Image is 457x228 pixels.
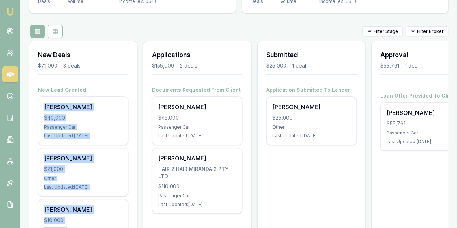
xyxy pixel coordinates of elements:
[266,50,357,60] h3: Submitted
[362,26,403,36] button: Filter Stage
[44,114,122,121] div: $40,000
[272,124,350,130] div: Other
[44,176,122,181] div: Other
[44,124,122,130] div: Passenger Car
[152,50,242,60] h3: Applications
[44,154,122,163] div: [PERSON_NAME]
[272,103,350,111] div: [PERSON_NAME]
[152,86,242,94] h4: Documents Requested From Client
[180,62,197,69] div: 2 deals
[158,183,236,190] div: $110,000
[38,62,57,69] div: $71,000
[44,165,122,173] div: $21,000
[158,103,236,111] div: [PERSON_NAME]
[6,7,14,16] img: emu-icon-u.png
[152,62,174,69] div: $155,000
[158,133,236,139] div: Last Updated: [DATE]
[44,205,122,214] div: [PERSON_NAME]
[417,29,444,34] span: Filter Broker
[405,62,419,69] div: 1 deal
[158,124,236,130] div: Passenger Car
[38,50,128,60] h3: New Deals
[266,86,357,94] h4: Application Submitted To Lender
[158,202,236,207] div: Last Updated: [DATE]
[406,26,448,36] button: Filter Broker
[63,62,81,69] div: 3 deals
[44,133,122,139] div: Last Updated: [DATE]
[158,154,236,163] div: [PERSON_NAME]
[38,86,128,94] h4: New Lead Created
[158,193,236,199] div: Passenger Car
[44,184,122,190] div: Last Updated: [DATE]
[374,29,398,34] span: Filter Stage
[266,62,286,69] div: $25,000
[44,217,122,224] div: $10,000
[158,165,236,180] div: HAIR 2 HAIR MIRANDA 2 PTY LTD
[292,62,306,69] div: 1 deal
[44,103,122,111] div: [PERSON_NAME]
[272,133,350,139] div: Last Updated: [DATE]
[272,114,350,121] div: $25,000
[380,62,399,69] div: $55,761
[158,114,236,121] div: $45,000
